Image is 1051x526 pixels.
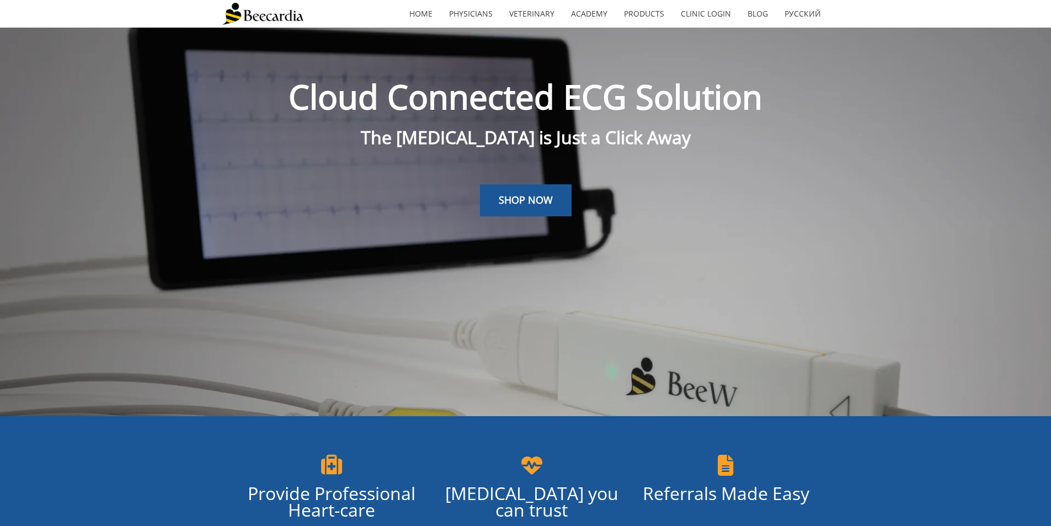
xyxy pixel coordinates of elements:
a: home [401,1,441,26]
span: Referrals Made Easy [643,481,809,505]
a: Русский [776,1,829,26]
span: [MEDICAL_DATA] you can trust [445,481,618,522]
a: Clinic Login [673,1,739,26]
a: Veterinary [501,1,563,26]
span: Cloud Connected ECG Solution [289,74,762,119]
a: Physicians [441,1,501,26]
img: Beecardia [222,3,303,25]
span: SHOP NOW [499,193,553,206]
a: SHOP NOW [480,184,572,216]
span: Provide Professional Heart-care [248,481,415,522]
span: The [MEDICAL_DATA] is Just a Click Away [361,125,691,149]
a: Academy [563,1,616,26]
a: Blog [739,1,776,26]
a: Products [616,1,673,26]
